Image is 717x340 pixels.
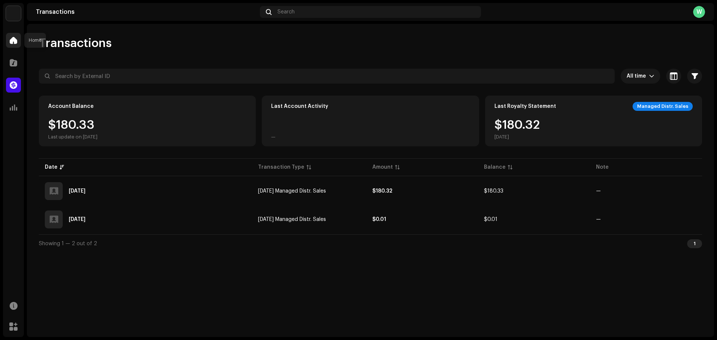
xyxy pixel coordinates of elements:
div: Transaction Type [258,163,304,171]
img: 7951d5c0-dc3c-4d78-8e51-1b6de87acfd8 [6,6,21,21]
input: Search by External ID [39,69,615,84]
span: Search [277,9,295,15]
div: Date [45,163,58,171]
span: Transactions [39,36,112,51]
span: $0.01 [484,217,497,222]
strong: $0.01 [372,217,386,222]
div: Managed Distr. Sales [633,102,693,111]
strong: $180.32 [372,188,392,194]
div: Balance [484,163,506,171]
re-a-table-badge: — [596,188,601,194]
div: Aug 5, 2025 [69,217,86,222]
span: Aug 2025 Managed Distr. Sales [258,188,326,194]
span: $180.33 [484,188,503,194]
div: Sep 5, 2025 [69,188,86,194]
div: dropdown trigger [649,69,654,84]
div: — [271,134,276,140]
div: Last Royalty Statement [494,103,556,109]
span: Showing 1 — 2 out of 2 [39,241,97,246]
div: W [693,6,705,18]
div: Transactions [36,9,257,15]
div: 1 [687,239,702,248]
span: All time [627,69,649,84]
div: [DATE] [494,134,540,140]
div: Amount [372,163,393,171]
div: Last update on [DATE] [48,134,97,140]
re-a-table-badge: — [596,217,601,222]
span: Jul 2025 Managed Distr. Sales [258,217,326,222]
div: Last Account Activity [271,103,328,109]
div: Account Balance [48,103,94,109]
